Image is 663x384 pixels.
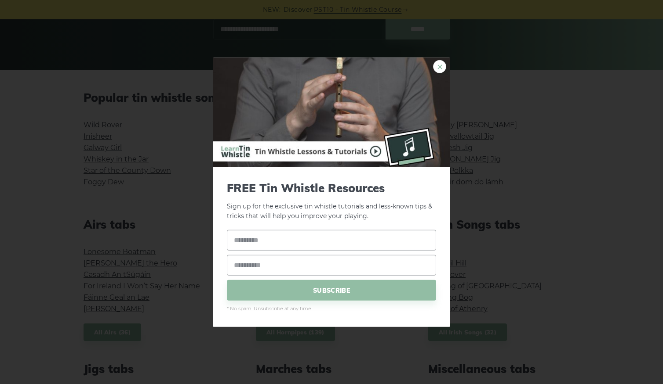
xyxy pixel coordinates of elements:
[433,60,446,73] a: ×
[227,305,436,313] span: * No spam. Unsubscribe at any time.
[227,181,436,221] p: Sign up for the exclusive tin whistle tutorials and less-known tips & tricks that will help you i...
[227,280,436,301] span: SUBSCRIBE
[227,181,436,194] span: FREE Tin Whistle Resources
[213,57,450,167] img: Tin Whistle Buying Guide Preview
